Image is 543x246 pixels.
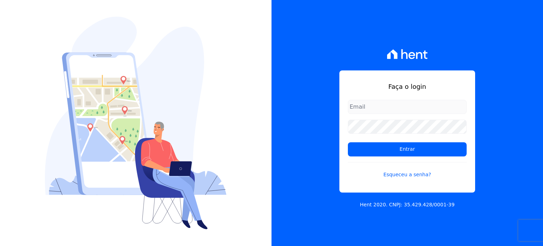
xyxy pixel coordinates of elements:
[45,17,227,229] img: Login
[348,142,467,156] input: Entrar
[348,82,467,91] h1: Faça o login
[360,201,455,208] p: Hent 2020. CNPJ: 35.429.428/0001-39
[348,162,467,178] a: Esqueceu a senha?
[348,100,467,114] input: Email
